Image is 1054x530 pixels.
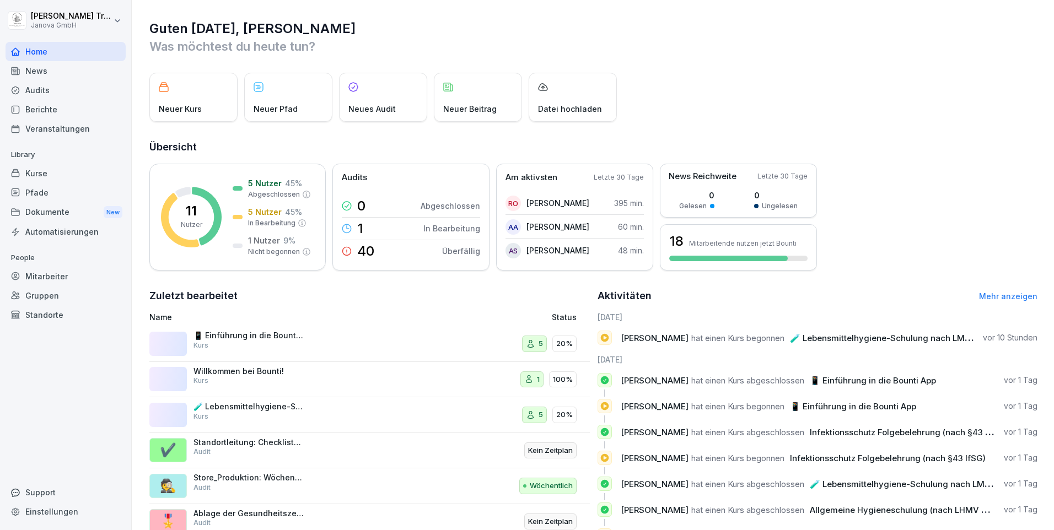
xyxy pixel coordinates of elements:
[790,401,916,412] span: 📱 Einführung in die Bounti App
[342,171,367,184] p: Audits
[691,479,804,489] span: hat einen Kurs abgeschlossen
[285,177,302,189] p: 45 %
[790,333,977,343] span: 🧪 Lebensmittelhygiene-Schulung nach LMHV
[193,402,304,412] p: 🧪 Lebensmittelhygiene-Schulung nach LMHV
[149,20,1037,37] h1: Guten [DATE], [PERSON_NAME]
[556,409,573,420] p: 20%
[691,401,784,412] span: hat einen Kurs begonnen
[6,222,126,241] a: Automatisierungen
[149,397,590,433] a: 🧪 Lebensmittelhygiene-Schulung nach LMHVKurs520%
[621,505,689,515] span: [PERSON_NAME]
[537,374,540,385] p: 1
[983,332,1037,343] p: vor 10 Stunden
[6,183,126,202] a: Pfade
[618,245,644,256] p: 48 min.
[193,509,304,518] p: Ablage der Gesundheitszeugnisse der MA
[1004,375,1037,386] p: vor 1 Tag
[6,61,126,80] a: News
[1004,401,1037,412] p: vor 1 Tag
[506,171,557,184] p: Am aktivsten
[149,311,425,323] p: Name
[621,427,689,437] span: [PERSON_NAME]
[762,201,798,211] p: Ungelesen
[528,516,573,527] p: Kein Zeitplan
[552,311,577,323] p: Status
[1004,504,1037,515] p: vor 1 Tag
[149,433,590,469] a: ✔️Standortleitung: Checkliste 3.5.2 StoreAuditKein Zeitplan
[149,468,590,504] a: 🕵️Store_Produktion: Wöchentliche Kontrolle auf SchädlingeAuditWöchentlich
[506,196,521,211] div: Ro
[526,221,589,232] p: [PERSON_NAME]
[6,249,126,267] p: People
[193,518,211,528] p: Audit
[621,375,689,386] span: [PERSON_NAME]
[6,42,126,61] a: Home
[810,375,936,386] span: 📱 Einführung in die Bounti App
[754,190,798,201] p: 0
[621,479,689,489] span: [PERSON_NAME]
[1004,478,1037,489] p: vor 1 Tag
[691,453,784,463] span: hat einen Kurs begonnen
[6,100,126,119] a: Berichte
[539,409,543,420] p: 5
[689,239,797,247] p: Mitarbeitende nutzen jetzt Bounti
[31,21,111,29] p: Janova GmbH
[598,354,1038,365] h6: [DATE]
[248,247,300,257] p: Nicht begonnen
[6,164,126,183] a: Kurse
[248,177,282,189] p: 5 Nutzer
[679,201,707,211] p: Gelesen
[691,505,804,515] span: hat einen Kurs abgeschlossen
[506,219,521,235] div: AA
[442,245,480,257] p: Überfällig
[248,190,300,199] p: Abgeschlossen
[679,190,714,201] p: 0
[621,453,689,463] span: [PERSON_NAME]
[538,103,602,115] p: Datei hochladen
[193,447,211,457] p: Audit
[248,235,280,246] p: 1 Nutzer
[553,374,573,385] p: 100%
[598,288,652,304] h2: Aktivitäten
[6,119,126,138] a: Veranstaltungen
[193,473,304,483] p: Store_Produktion: Wöchentliche Kontrolle auf Schädlinge
[149,326,590,362] a: 📱 Einführung in die Bounti AppKurs520%
[31,12,111,21] p: [PERSON_NAME] Trautmann
[6,502,126,521] a: Einstellungen
[6,80,126,100] a: Audits
[621,333,689,343] span: [PERSON_NAME]
[1004,452,1037,463] p: vor 1 Tag
[810,479,997,489] span: 🧪 Lebensmittelhygiene-Schulung nach LMHV
[621,401,689,412] span: [PERSON_NAME]
[669,170,736,183] p: News Reichweite
[6,305,126,325] a: Standorte
[193,331,304,340] p: 📱 Einführung in die Bounti App
[248,206,282,218] p: 5 Nutzer
[6,146,126,164] p: Library
[254,103,298,115] p: Neuer Pfad
[556,338,573,349] p: 20%
[348,103,396,115] p: Neues Audit
[423,223,480,234] p: In Bearbeitung
[283,235,295,246] p: 9 %
[691,375,804,386] span: hat einen Kurs abgeschlossen
[193,366,304,376] p: Willkommen bei Bounti!
[757,171,808,181] p: Letzte 30 Tage
[159,103,202,115] p: Neuer Kurs
[357,199,365,213] p: 0
[6,483,126,502] div: Support
[669,232,684,251] h3: 18
[193,483,211,493] p: Audit
[193,376,208,386] p: Kurs
[691,333,784,343] span: hat einen Kurs begonnen
[181,220,202,230] p: Nutzer
[6,267,126,286] a: Mitarbeiter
